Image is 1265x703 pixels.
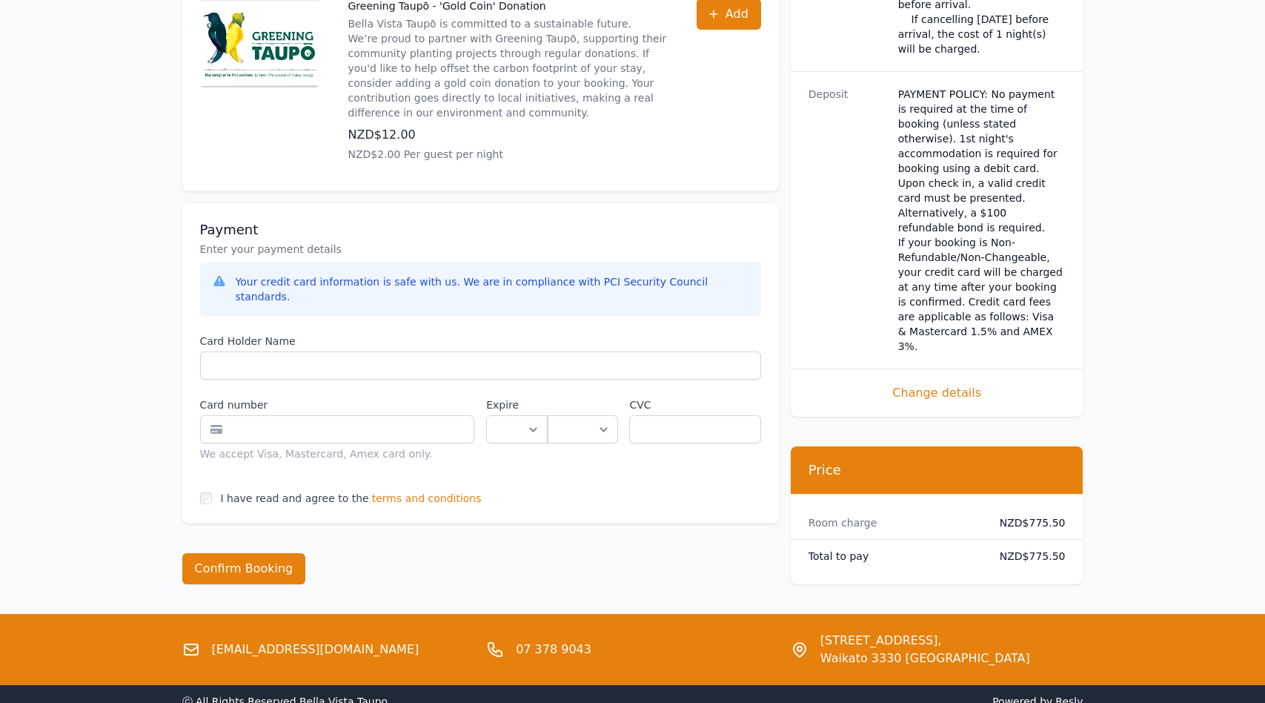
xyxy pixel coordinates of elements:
[372,491,482,506] span: terms and conditions
[809,384,1066,402] span: Change details
[809,87,886,354] dt: Deposit
[200,221,761,239] h3: Payment
[809,515,976,530] dt: Room charge
[988,515,1066,530] dd: NZD$775.50
[820,632,1030,650] span: [STREET_ADDRESS],
[221,492,369,504] label: I have read and agree to the
[809,549,976,564] dt: Total to pay
[898,87,1066,354] dd: PAYMENT POLICY: No payment is required at the time of booking (unless stated otherwise). 1st nigh...
[200,242,761,257] p: Enter your payment details
[486,397,548,412] label: Expire
[182,553,306,584] button: Confirm Booking
[726,5,748,23] span: Add
[820,650,1030,667] span: Waikato 3330 [GEOGRAPHIC_DATA]
[212,641,419,659] a: [EMAIL_ADDRESS][DOMAIN_NAME]
[988,549,1066,564] dd: NZD$775.50
[200,397,475,412] label: Card number
[200,334,761,349] label: Card Holder Name
[348,16,667,120] p: Bella Vista Taupō is committed to a sustainable future. We’re proud to partner with Greening Taup...
[236,274,749,304] div: Your credit card information is safe with us. We are in compliance with PCI Security Council stan...
[200,446,475,461] div: We accept Visa, Mastercard, Amex card only.
[348,126,667,144] p: NZD$12.00
[348,147,667,162] p: NZD$2.00 Per guest per night
[629,397,760,412] label: CVC
[809,461,1066,479] h3: Price
[548,397,617,412] label: .
[516,641,591,659] a: 07 378 9043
